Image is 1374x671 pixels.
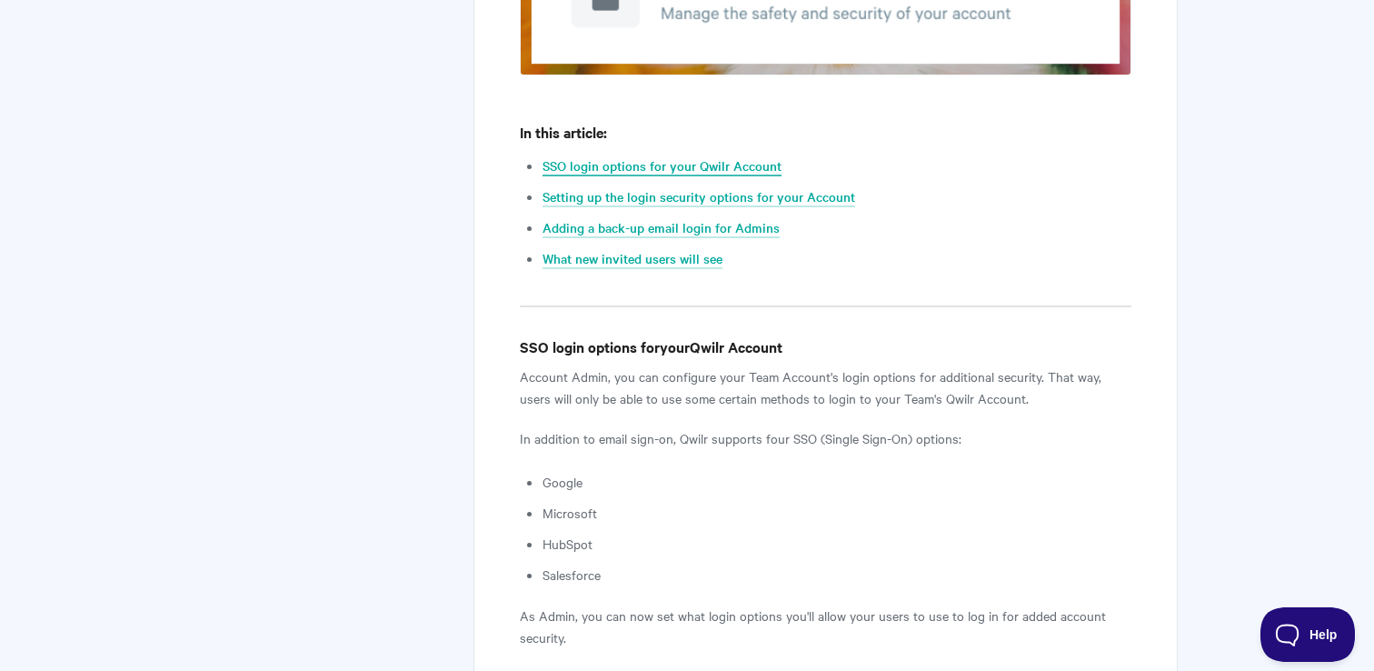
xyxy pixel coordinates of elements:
p: As Admin, you can now set what login options you'll allow your users to use to log in for added a... [520,605,1131,648]
a: SSO login options for your Qwilr Account [543,156,782,176]
b: In this article: [520,122,607,142]
li: Microsoft [543,502,1131,524]
a: Adding a back-up email login for Admins [543,218,780,238]
li: HubSpot [543,533,1131,555]
li: Salesforce [543,564,1131,586]
a: Setting up the login security options for your Account [543,187,855,207]
h4: SSO login options for Qwilr Account [520,335,1131,358]
li: Google [543,471,1131,493]
iframe: Toggle Customer Support [1260,607,1356,662]
b: your [660,336,690,356]
a: What new invited users will see [543,249,722,269]
p: Account Admin, you can configure your Team Account's login options for additional security. That ... [520,366,1131,409]
p: In addition to email sign-on, Qwilr supports four SSO (Single Sign-On) options: [520,427,1131,449]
